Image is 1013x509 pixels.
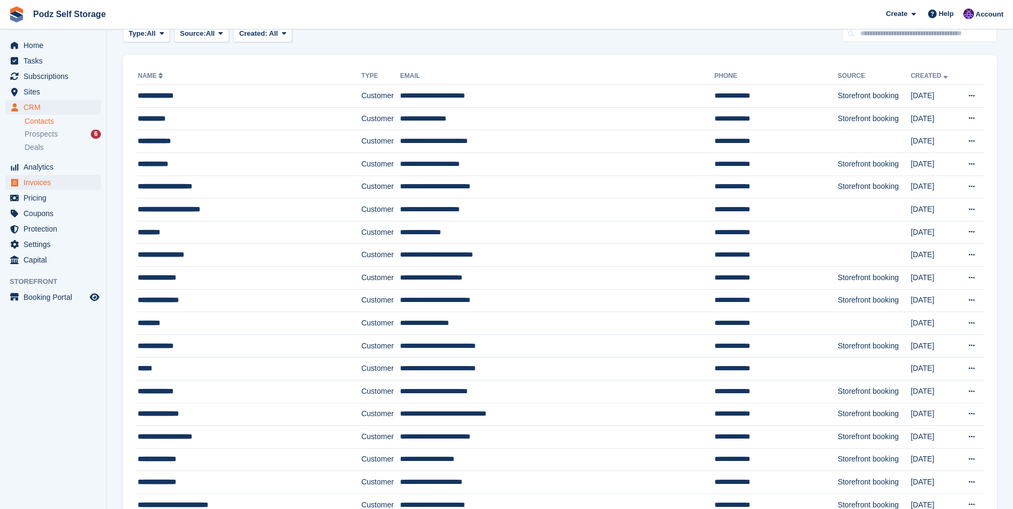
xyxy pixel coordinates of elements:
[25,142,44,153] span: Deals
[5,53,101,68] a: menu
[939,9,954,19] span: Help
[88,291,101,304] a: Preview store
[362,403,401,426] td: Customer
[5,290,101,305] a: menu
[910,85,957,108] td: [DATE]
[362,244,401,267] td: Customer
[91,130,101,139] div: 6
[838,107,911,130] td: Storefront booking
[838,426,911,449] td: Storefront booking
[910,335,957,357] td: [DATE]
[25,142,101,153] a: Deals
[25,129,101,140] a: Prospects 6
[23,237,88,252] span: Settings
[5,160,101,174] a: menu
[362,335,401,357] td: Customer
[5,175,101,190] a: menu
[5,69,101,84] a: menu
[138,72,165,79] a: Name
[362,380,401,403] td: Customer
[29,5,110,23] a: Podz Self Storage
[838,335,911,357] td: Storefront booking
[910,221,957,244] td: [DATE]
[838,448,911,471] td: Storefront booking
[838,380,911,403] td: Storefront booking
[25,116,101,126] a: Contacts
[910,72,949,79] a: Created
[23,252,88,267] span: Capital
[23,84,88,99] span: Sites
[838,153,911,176] td: Storefront booking
[362,68,401,85] th: Type
[362,198,401,221] td: Customer
[838,85,911,108] td: Storefront booking
[910,448,957,471] td: [DATE]
[910,153,957,176] td: [DATE]
[362,176,401,198] td: Customer
[362,357,401,380] td: Customer
[23,69,88,84] span: Subscriptions
[129,28,147,39] span: Type:
[362,426,401,449] td: Customer
[910,312,957,335] td: [DATE]
[910,471,957,494] td: [DATE]
[362,130,401,153] td: Customer
[838,266,911,289] td: Storefront booking
[362,221,401,244] td: Customer
[123,25,170,43] button: Type: All
[5,237,101,252] a: menu
[910,403,957,426] td: [DATE]
[838,471,911,494] td: Storefront booking
[910,107,957,130] td: [DATE]
[910,198,957,221] td: [DATE]
[362,85,401,108] td: Customer
[9,6,25,22] img: stora-icon-8386f47178a22dfd0bd8f6a31ec36ba5ce8667c1dd55bd0f319d3a0aa187defe.svg
[362,312,401,335] td: Customer
[362,107,401,130] td: Customer
[362,471,401,494] td: Customer
[838,403,911,426] td: Storefront booking
[362,266,401,289] td: Customer
[910,176,957,198] td: [DATE]
[362,153,401,176] td: Customer
[23,175,88,190] span: Invoices
[10,276,106,287] span: Storefront
[23,100,88,115] span: CRM
[362,448,401,471] td: Customer
[910,244,957,267] td: [DATE]
[147,28,156,39] span: All
[23,38,88,53] span: Home
[23,160,88,174] span: Analytics
[5,38,101,53] a: menu
[910,426,957,449] td: [DATE]
[5,190,101,205] a: menu
[838,289,911,312] td: Storefront booking
[23,206,88,221] span: Coupons
[838,68,911,85] th: Source
[910,357,957,380] td: [DATE]
[23,290,88,305] span: Booking Portal
[23,190,88,205] span: Pricing
[233,25,292,43] button: Created: All
[963,9,974,19] img: Jawed Chowdhary
[976,9,1003,20] span: Account
[5,221,101,236] a: menu
[25,129,58,139] span: Prospects
[362,289,401,312] td: Customer
[886,9,907,19] span: Create
[239,29,268,37] span: Created:
[910,380,957,403] td: [DATE]
[23,53,88,68] span: Tasks
[174,25,229,43] button: Source: All
[714,68,838,85] th: Phone
[910,266,957,289] td: [DATE]
[206,28,215,39] span: All
[180,28,206,39] span: Source:
[5,252,101,267] a: menu
[400,68,714,85] th: Email
[910,130,957,153] td: [DATE]
[5,206,101,221] a: menu
[910,289,957,312] td: [DATE]
[5,100,101,115] a: menu
[5,84,101,99] a: menu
